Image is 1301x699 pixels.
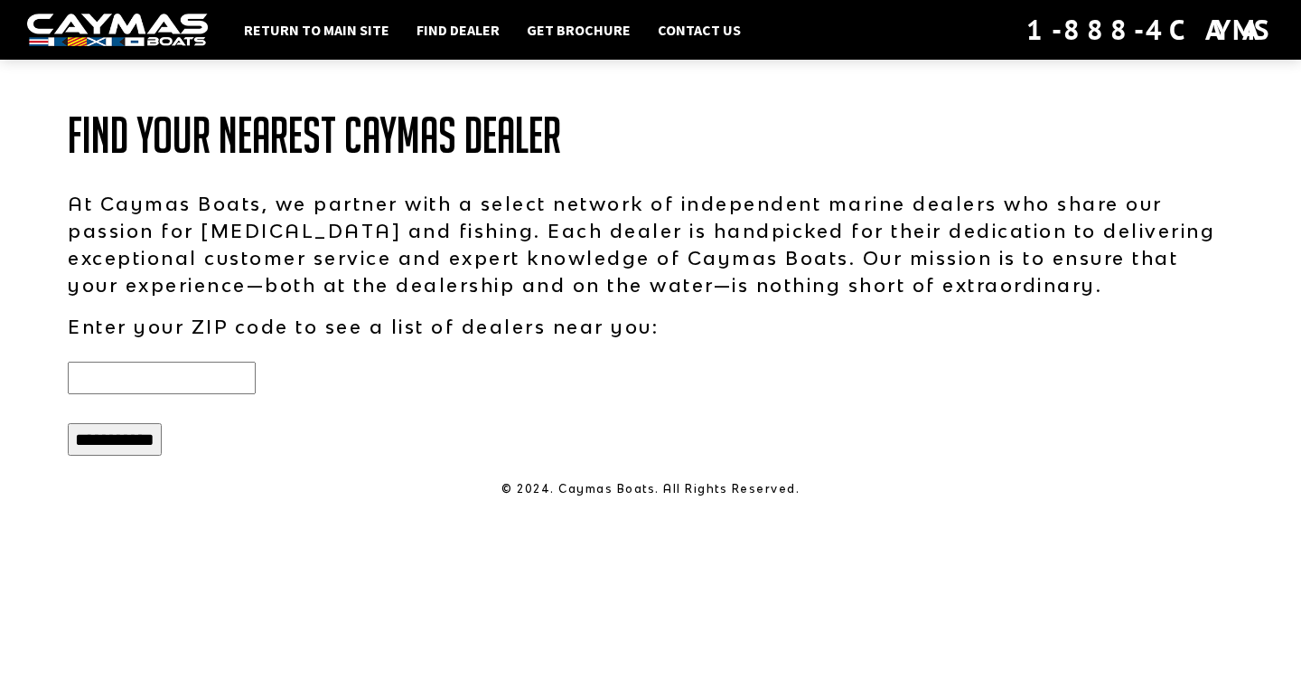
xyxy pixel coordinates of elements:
h1: Find Your Nearest Caymas Dealer [68,109,1233,163]
a: Get Brochure [518,18,640,42]
a: Contact Us [649,18,750,42]
a: Return to main site [235,18,398,42]
a: Find Dealer [407,18,509,42]
img: white-logo-c9c8dbefe5ff5ceceb0f0178aa75bf4bb51f6bca0971e226c86eb53dfe498488.png [27,14,208,47]
div: 1-888-4CAYMAS [1026,10,1274,50]
p: © 2024. Caymas Boats. All Rights Reserved. [68,481,1233,497]
p: Enter your ZIP code to see a list of dealers near you: [68,313,1233,340]
p: At Caymas Boats, we partner with a select network of independent marine dealers who share our pas... [68,190,1233,298]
